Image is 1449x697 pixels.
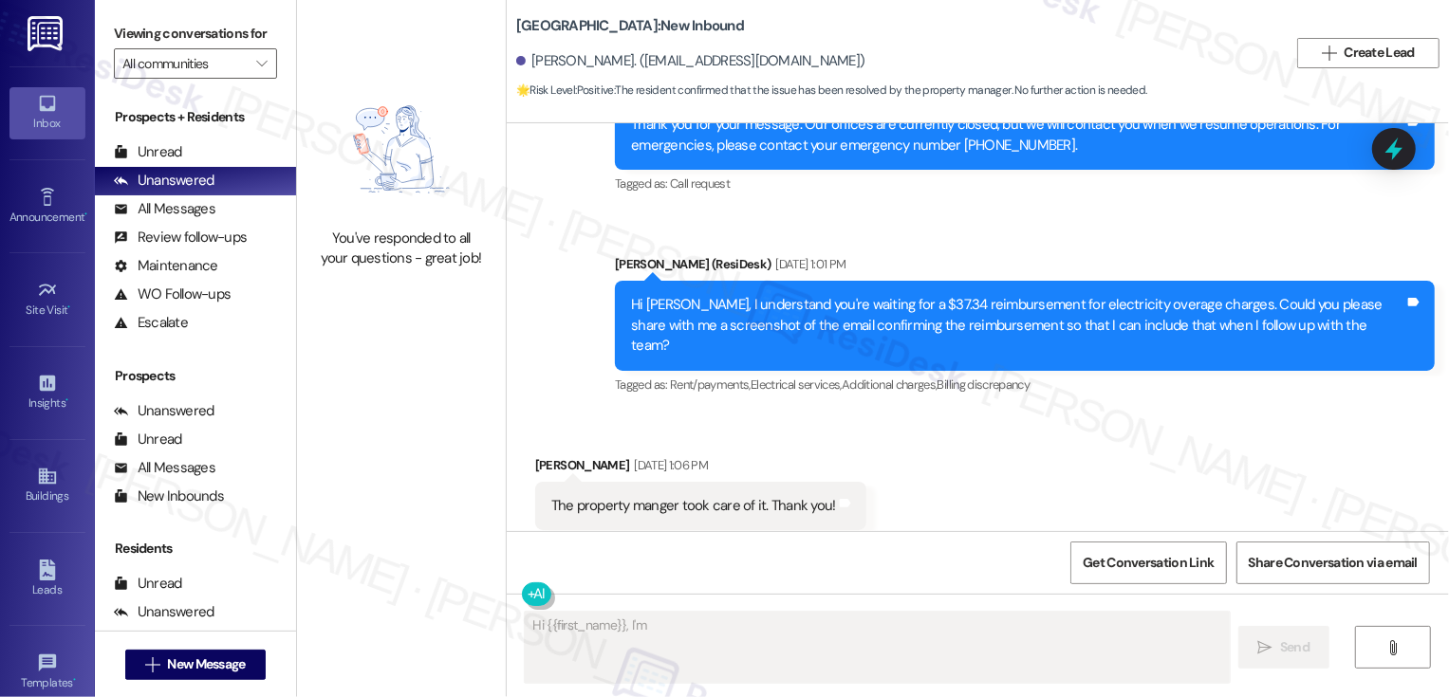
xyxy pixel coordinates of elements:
[525,612,1230,683] textarea: Fetching suggested responses. Please feel free to read through the conversation in the meantime.
[114,19,277,48] label: Viewing conversations for
[1345,43,1415,63] span: Create Lead
[9,274,85,325] a: Site Visit •
[9,460,85,511] a: Buildings
[670,175,730,192] span: Call request
[1236,541,1430,584] button: Share Conversation via email
[516,51,865,71] div: [PERSON_NAME]. ([EMAIL_ADDRESS][DOMAIN_NAME])
[114,574,182,594] div: Unread
[516,16,744,36] b: [GEOGRAPHIC_DATA]: New Inbound
[84,208,87,221] span: •
[535,530,866,558] div: Tagged as:
[1070,541,1226,584] button: Get Conversation Link
[516,81,1147,101] span: : The resident confirmed that the issue has been resolved by the property manager. No further act...
[1258,640,1273,655] i: 
[842,376,938,393] span: Additional charges ,
[68,301,71,314] span: •
[629,455,708,475] div: [DATE] 1:06 PM
[114,256,218,276] div: Maintenance
[1280,637,1310,657] span: Send
[9,554,85,605] a: Leads
[9,367,85,418] a: Insights •
[516,83,614,98] strong: 🌟 Risk Level: Positive
[114,486,224,506] div: New Inbounds
[1083,553,1214,573] span: Get Conversation Link
[114,313,188,333] div: Escalate
[256,56,267,71] i: 
[28,16,66,51] img: ResiDesk Logo
[114,602,214,622] div: Unanswered
[615,170,1435,197] div: Tagged as:
[535,455,866,482] div: [PERSON_NAME]
[95,539,296,559] div: Residents
[9,87,85,138] a: Inbox
[65,394,68,407] span: •
[1238,626,1330,669] button: Send
[615,371,1435,398] div: Tagged as:
[167,654,245,674] span: New Message
[114,458,215,478] div: All Messages
[114,228,247,248] div: Review follow-ups
[615,254,1435,281] div: [PERSON_NAME] (ResiDesk)
[114,142,182,162] div: Unread
[1386,640,1401,655] i: 
[318,80,485,219] img: empty-state
[551,496,836,516] div: The property manger took care of it. Thank you!
[125,650,266,680] button: New Message
[114,430,182,449] div: Unread
[318,229,485,269] div: You've responded to all your questions - great job!
[114,284,231,304] div: WO Follow-ups
[114,401,214,421] div: Unanswered
[751,376,842,393] span: Electrical services ,
[1297,38,1440,68] button: Create Lead
[631,115,1404,156] div: Thank you for your message. Our offices are currently closed, but we will contact you when we res...
[95,107,296,127] div: Prospects + Residents
[145,657,159,672] i: 
[631,295,1404,356] div: Hi [PERSON_NAME], I understand you're waiting for a $37.34 reimbursement for electricity overage ...
[114,199,215,219] div: All Messages
[73,673,76,687] span: •
[122,48,247,79] input: All communities
[938,376,1031,393] span: Billing discrepancy
[1322,46,1336,61] i: 
[771,254,846,274] div: [DATE] 1:01 PM
[95,366,296,386] div: Prospects
[1249,553,1418,573] span: Share Conversation via email
[670,376,751,393] span: Rent/payments ,
[114,171,214,191] div: Unanswered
